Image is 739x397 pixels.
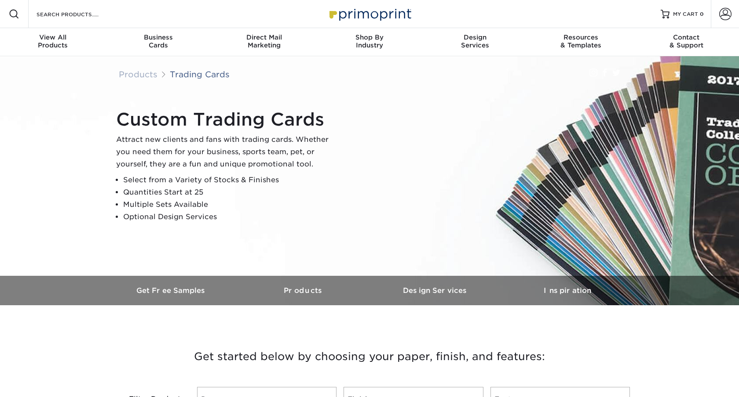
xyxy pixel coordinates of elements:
[633,28,739,56] a: Contact& Support
[501,286,633,295] h3: Inspiration
[238,276,369,305] a: Products
[317,33,422,49] div: Industry
[106,276,238,305] a: Get Free Samples
[116,134,336,170] p: Attract new clients and fans with trading cards. Whether you need them for your business, sports ...
[211,33,317,41] span: Direct Mail
[123,174,336,186] li: Select from a Variety of Stocks & Finishes
[369,276,501,305] a: Design Services
[501,276,633,305] a: Inspiration
[700,11,704,17] span: 0
[422,28,528,56] a: DesignServices
[36,9,121,19] input: SEARCH PRODUCTS.....
[317,33,422,41] span: Shop By
[633,33,739,41] span: Contact
[119,69,157,79] a: Products
[238,286,369,295] h3: Products
[106,28,211,56] a: BusinessCards
[211,28,317,56] a: Direct MailMarketing
[633,33,739,49] div: & Support
[116,109,336,130] h1: Custom Trading Cards
[422,33,528,41] span: Design
[211,33,317,49] div: Marketing
[317,28,422,56] a: Shop ByIndustry
[123,198,336,211] li: Multiple Sets Available
[106,286,238,295] h3: Get Free Samples
[673,11,698,18] span: MY CART
[369,286,501,295] h3: Design Services
[112,337,627,376] h3: Get started below by choosing your paper, finish, and features:
[170,69,230,79] a: Trading Cards
[528,28,633,56] a: Resources& Templates
[528,33,633,41] span: Resources
[528,33,633,49] div: & Templates
[106,33,211,49] div: Cards
[123,186,336,198] li: Quantities Start at 25
[422,33,528,49] div: Services
[326,4,413,23] img: Primoprint
[106,33,211,41] span: Business
[123,211,336,223] li: Optional Design Services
